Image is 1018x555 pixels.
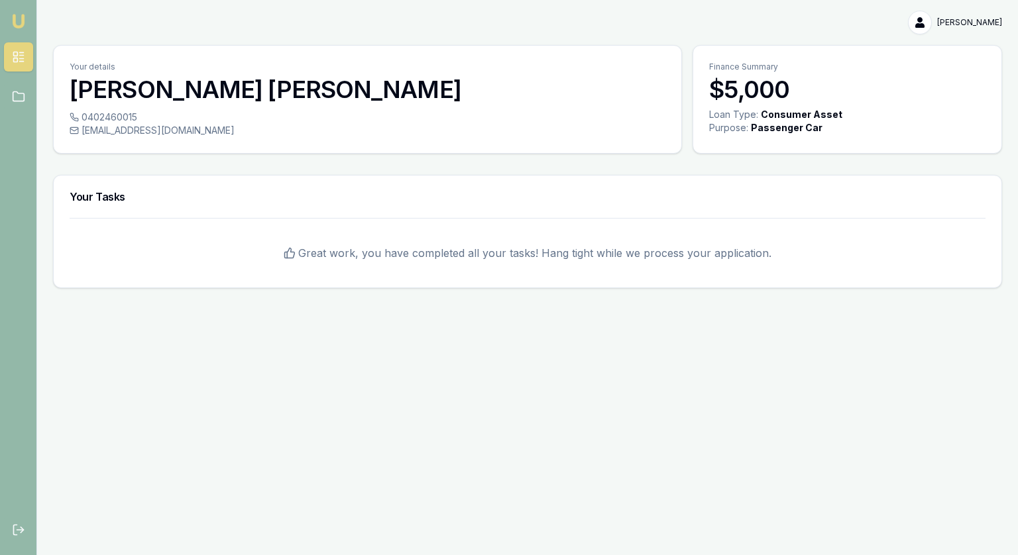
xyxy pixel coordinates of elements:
[709,108,758,121] div: Loan Type:
[82,124,235,137] span: [EMAIL_ADDRESS][DOMAIN_NAME]
[751,121,822,134] div: Passenger Car
[937,17,1002,28] span: [PERSON_NAME]
[70,191,986,202] h3: Your Tasks
[709,76,986,103] h3: $5,000
[761,108,842,121] div: Consumer Asset
[709,62,986,72] p: Finance Summary
[70,76,665,103] h3: [PERSON_NAME] [PERSON_NAME]
[70,62,665,72] p: Your details
[11,13,27,29] img: emu-icon-u.png
[709,121,748,134] div: Purpose:
[298,245,771,261] span: Great work, you have completed all your tasks! Hang tight while we process your application.
[82,111,137,124] span: 0402460015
